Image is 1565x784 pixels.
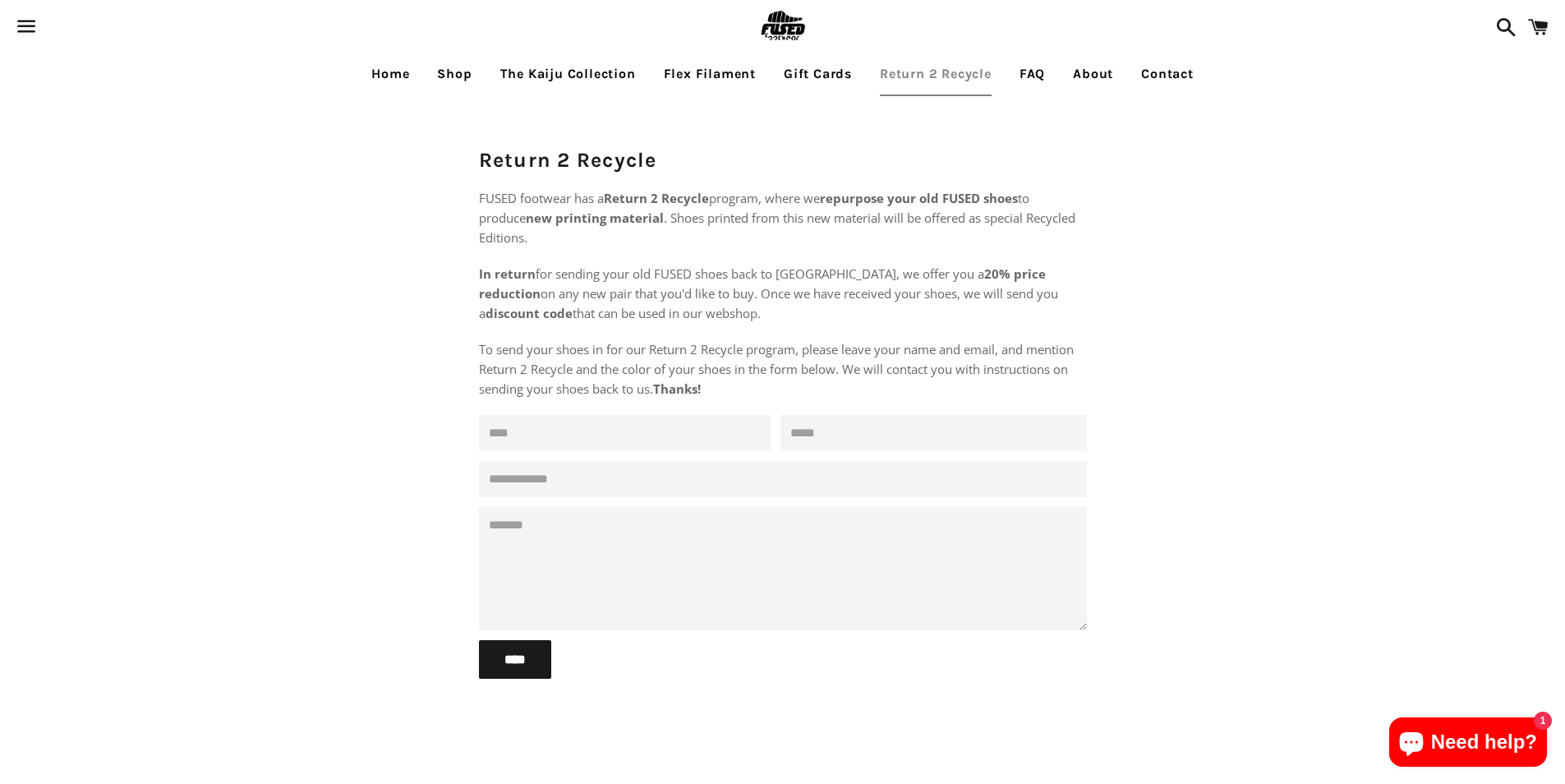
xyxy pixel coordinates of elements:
[651,53,768,95] a: Flex Filament
[425,53,484,95] a: Shop
[479,190,1075,246] span: FUSED footwear has a program, where we to produce . Shoes printed from this new material will be ...
[1007,53,1057,95] a: FAQ
[1129,53,1206,95] a: Contact
[868,53,1004,95] a: Return 2 Recycle
[604,190,709,206] strong: Return 2 Recycle
[488,53,648,95] a: The Kaiju Collection
[479,265,536,282] strong: In return
[479,265,1046,302] strong: 20% price reduction
[479,145,1087,174] h1: Return 2 Recycle
[1061,53,1125,95] a: About
[1384,717,1552,771] inbox-online-store-chat: Shopify online store chat
[653,380,701,397] strong: Thanks!
[479,265,1058,321] span: for sending your old FUSED shoes back to [GEOGRAPHIC_DATA], we offer you a on any new pair that y...
[479,341,1074,397] span: To send your shoes in for our Return 2 Recycle program, please leave your name and email, and men...
[526,210,664,226] strong: new printing material
[359,53,421,95] a: Home
[820,190,1018,206] strong: repurpose your old FUSED shoes
[486,305,573,321] strong: discount code
[771,53,864,95] a: Gift Cards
